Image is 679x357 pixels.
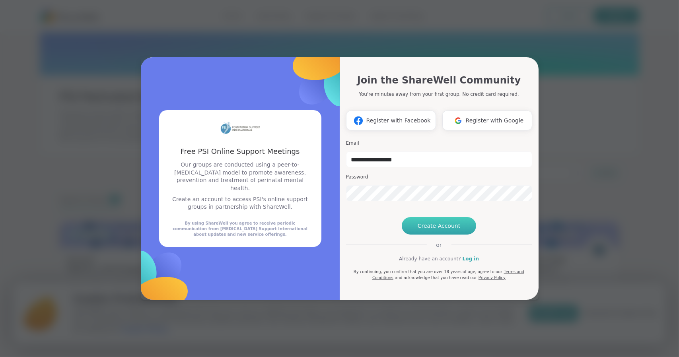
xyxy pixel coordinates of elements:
img: ShareWell Logomark [257,9,392,144]
span: Create Account [418,222,461,230]
img: ShareWell Logomark [451,113,466,128]
img: partner logo [220,120,260,137]
span: and acknowledge that you have read our [395,276,477,280]
h3: Free PSI Online Support Meetings [169,146,312,156]
span: Already have an account? [399,255,461,262]
img: ShareWell Logomark [351,113,366,128]
span: Register with Facebook [366,116,430,125]
div: By using ShareWell you agree to receive periodic communication from [MEDICAL_DATA] Support Intern... [169,221,312,237]
a: Privacy Policy [479,276,506,280]
h1: Join the ShareWell Community [357,73,521,87]
p: Our groups are conducted using a peer-to-[MEDICAL_DATA] model to promote awareness, prevention an... [169,161,312,192]
a: Terms and Conditions [372,270,524,280]
p: You're minutes away from your first group. No credit card required. [359,91,519,98]
span: Register with Google [466,116,524,125]
button: Create Account [402,217,477,235]
span: or [426,241,451,249]
button: Register with Facebook [346,111,436,130]
h3: Email [346,140,532,147]
button: Register with Google [442,111,532,130]
h3: Password [346,174,532,180]
img: ShareWell Logomark [88,213,223,348]
p: Create an account to access PSI's online support groups in partnership with ShareWell. [169,196,312,211]
a: Log in [463,255,479,262]
span: By continuing, you confirm that you are over 18 years of age, agree to our [354,270,502,274]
